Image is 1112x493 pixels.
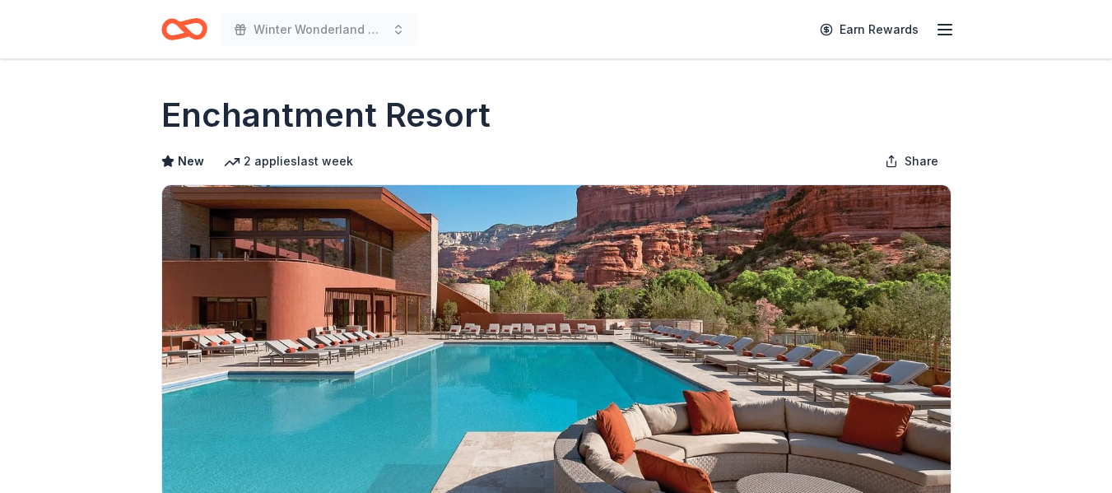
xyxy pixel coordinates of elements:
span: New [178,151,204,171]
a: Earn Rewards [810,15,928,44]
span: Share [905,151,938,171]
div: 2 applies last week [224,151,353,171]
h1: Enchantment Resort [161,92,491,138]
button: Winter Wonderland Charity Gala [221,13,418,46]
span: Winter Wonderland Charity Gala [254,20,385,40]
button: Share [872,145,951,178]
a: Home [161,10,207,49]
